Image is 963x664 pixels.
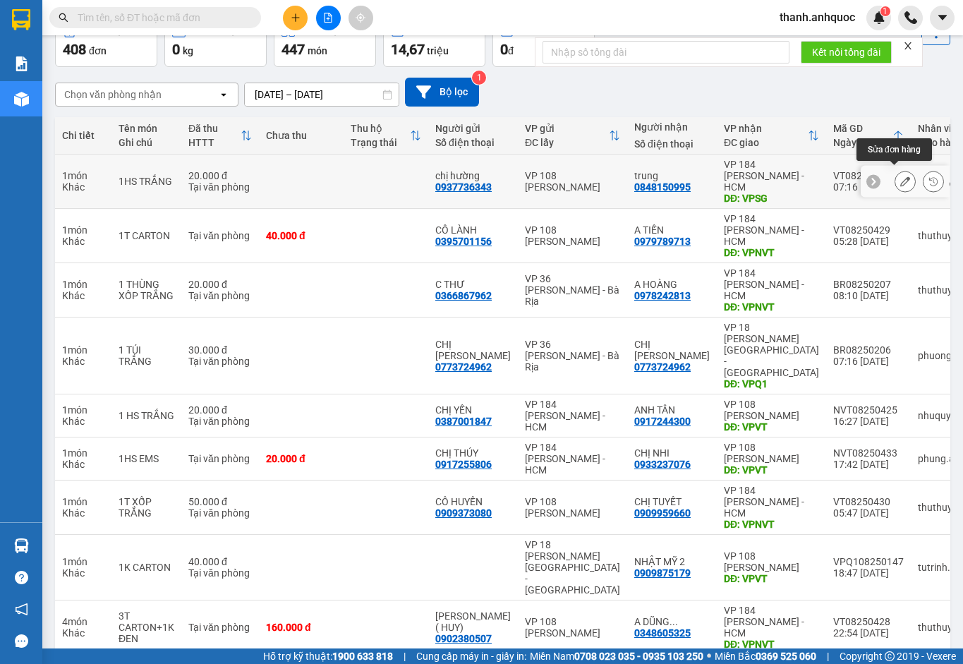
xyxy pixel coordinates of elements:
div: BR08250206 [833,344,904,356]
div: Khác [62,459,104,470]
div: 0348605325 [634,627,691,639]
div: 20.000 đ [266,453,337,464]
div: chị hường [435,170,511,181]
div: NVT08250433 [833,447,904,459]
button: Khối lượng0kg [164,16,267,67]
div: VP 36 [PERSON_NAME] - Bà Rịa [525,273,620,307]
div: CHỊ THÚY [435,447,511,459]
div: 20.000 đ [188,279,252,290]
img: warehouse-icon [14,538,29,553]
span: | [404,648,406,664]
div: VP 108 [PERSON_NAME] [525,170,620,193]
span: caret-down [936,11,949,24]
strong: 0369 525 060 [756,651,816,662]
span: notification [15,603,28,616]
div: DĐ: VPNVT [724,247,819,258]
div: 22:54 [DATE] [833,627,904,639]
div: 30.000 đ [188,344,252,356]
img: solution-icon [14,56,29,71]
div: 0773724962 [435,361,492,373]
div: Sửa đơn hàng [856,138,932,161]
div: Khác [62,567,104,579]
div: VP 184 [PERSON_NAME] - HCM [724,605,819,639]
strong: 0708 023 035 - 0935 103 250 [574,651,703,662]
div: VP 108 [PERSON_NAME] [724,399,819,421]
div: 160.000 đ [266,622,337,633]
div: 20.000 đ [188,404,252,416]
div: VP 108 [PERSON_NAME] [525,224,620,247]
div: CHỊ NHI [634,447,710,459]
div: 1 món [62,344,104,356]
div: Ngày giao [833,137,892,148]
div: VT08250430 [833,496,904,507]
div: 07:16 [DATE] [833,181,904,193]
div: Chưa thu [266,130,337,141]
div: 0909959660 [634,507,691,519]
div: Ghi chú [119,137,174,148]
div: DĐ: VPSG [724,193,819,204]
div: Khác [62,627,104,639]
span: close [903,41,913,51]
div: Tại văn phòng [188,416,252,427]
span: aim [356,13,365,23]
span: Kết nối tổng đài [812,44,880,60]
div: trung [634,170,710,181]
th: Toggle SortBy [717,117,826,155]
span: đ [508,45,514,56]
img: logo-vxr [12,9,30,30]
div: Số điện thoại [435,137,511,148]
button: plus [283,6,308,30]
div: 1 TÚI TRẮNG [119,344,174,367]
span: 447 [281,41,305,58]
div: 0395701156 [435,236,492,247]
div: CHỊ KHANH [435,339,511,361]
div: A DŨNG (HẰNG) [634,616,710,627]
div: NHẬT MỸ 2 [634,556,710,567]
div: 07:16 [DATE] [833,356,904,367]
span: 1 [883,6,888,16]
div: 1 HS TRẮNG [119,410,174,421]
div: CHỊ KHANH [634,339,710,361]
div: 0979789713 [634,236,691,247]
div: Khác [62,236,104,247]
div: VT08250432 [833,170,904,181]
div: 0937736343 [435,181,492,193]
div: 1 món [62,279,104,290]
div: VP 108 [PERSON_NAME] [724,550,819,573]
button: aim [349,6,373,30]
div: 50.000 đ [188,496,252,507]
button: Kết nối tổng đài [801,41,892,64]
span: message [15,634,28,648]
div: 16:27 [DATE] [833,416,904,427]
div: 1 món [62,404,104,416]
div: Mã GD [833,123,892,134]
button: Đơn hàng408đơn [55,16,157,67]
div: DĐ: VPNVT [724,639,819,650]
div: A HOÀNG [634,279,710,290]
div: 20.000 đ [188,170,252,181]
div: Tại văn phòng [188,507,252,519]
button: Số lượng447món [274,16,376,67]
div: Khác [62,356,104,367]
div: VP 108 [PERSON_NAME] [724,442,819,464]
div: DĐ: VPNVT [724,519,819,530]
div: 0909875179 [634,567,691,579]
img: phone-icon [904,11,917,24]
strong: 1900 633 818 [332,651,393,662]
div: 05:28 [DATE] [833,236,904,247]
th: Toggle SortBy [826,117,911,155]
div: ANH TÂN [634,404,710,416]
div: 3T CARTON+1K ĐEN [119,610,174,644]
div: Tại văn phòng [188,181,252,193]
span: 408 [63,41,86,58]
span: question-circle [15,571,28,584]
div: VP 36 [PERSON_NAME] - Bà Rịa [525,339,620,373]
input: Nhập số tổng đài [543,41,789,64]
div: VP gửi [525,123,609,134]
div: Tên món [119,123,174,134]
div: Tại văn phòng [188,567,252,579]
span: search [59,13,68,23]
span: món [308,45,327,56]
div: Thu hộ [351,123,410,134]
th: Toggle SortBy [518,117,627,155]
